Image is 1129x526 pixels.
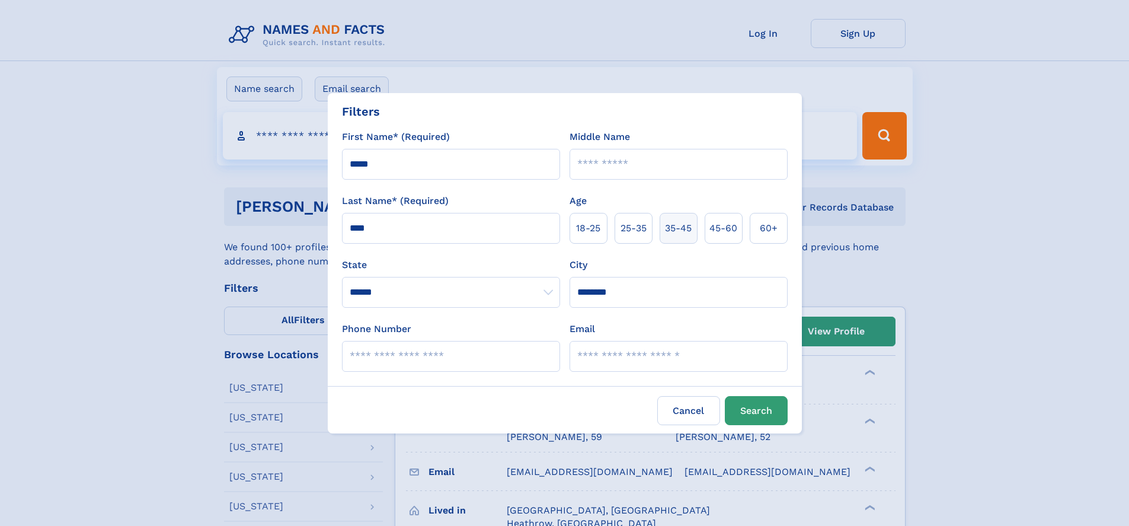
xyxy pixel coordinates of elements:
span: 18‑25 [576,221,600,235]
span: 60+ [760,221,778,235]
label: Phone Number [342,322,411,336]
button: Search [725,396,788,425]
span: 35‑45 [665,221,692,235]
span: 25‑35 [621,221,647,235]
div: Filters [342,103,380,120]
label: Last Name* (Required) [342,194,449,208]
label: First Name* (Required) [342,130,450,144]
label: Email [570,322,595,336]
label: Middle Name [570,130,630,144]
label: City [570,258,587,272]
span: 45‑60 [709,221,737,235]
label: Cancel [657,396,720,425]
label: Age [570,194,587,208]
label: State [342,258,560,272]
